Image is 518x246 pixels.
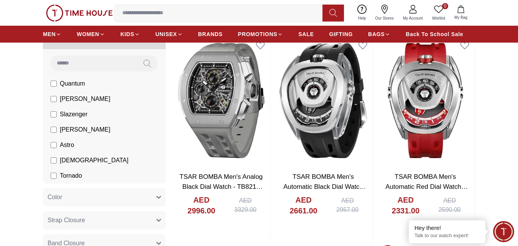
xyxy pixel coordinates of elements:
[329,27,353,41] a: GIFTING
[406,30,463,38] span: Back To School Sale
[368,27,390,41] a: BAGS
[77,27,105,41] a: WOMEN
[298,27,314,41] a: SALE
[43,27,61,41] a: MEN
[414,233,480,239] p: Talk to our watch expert!
[46,5,113,21] img: ...
[330,196,365,215] div: AED 2957.00
[120,30,134,38] span: KIDS
[43,211,166,229] button: Strap Closure
[274,35,372,166] img: TSAR BOMBA Men's Automatic Black Dial Watch - TB8213A-06 SET
[48,216,85,225] span: Strap Closure
[451,15,470,20] span: My Bag
[429,15,448,21] span: Wishlist
[43,30,56,38] span: MEN
[368,30,385,38] span: BAGS
[376,35,475,166] img: TSAR BOMBA Men's Automatic Red Dial Watch - TB8213A-04 SET
[198,27,223,41] a: BRANDS
[372,15,397,21] span: Our Stores
[414,224,480,232] div: Hey there!
[77,30,99,38] span: WOMEN
[406,27,463,41] a: Back To School Sale
[384,195,428,216] h4: AED 2331.00
[198,30,223,38] span: BRANDS
[60,140,74,150] span: Astro
[51,142,57,148] input: Astro
[432,196,467,215] div: AED 2590.00
[371,3,398,23] a: Our Stores
[442,3,448,9] span: 0
[155,27,183,41] a: UNISEX
[60,156,128,165] span: [DEMOGRAPHIC_DATA]
[298,30,314,38] span: SALE
[51,96,57,102] input: [PERSON_NAME]
[281,195,326,216] h4: AED 2661.00
[60,110,87,119] span: Slazenger
[355,15,369,21] span: Help
[179,195,224,216] h4: AED 2996.00
[172,35,270,166] img: TSAR BOMBA Men's Analog Black Dial Watch - TB8214 C-Grey
[493,221,514,242] div: Chat Widget
[428,3,450,23] a: 0Wishlist
[48,193,62,202] span: Color
[400,15,426,21] span: My Account
[43,188,166,206] button: Color
[354,3,371,23] a: Help
[238,30,278,38] span: PROMOTIONS
[228,196,263,215] div: AED 3329.00
[120,27,140,41] a: KIDS
[51,127,57,133] input: [PERSON_NAME]
[51,173,57,179] input: Tornado
[60,79,85,88] span: Quantum
[385,173,468,200] a: TSAR BOMBA Men's Automatic Red Dial Watch - TB8213A-04 SET
[329,30,353,38] span: GIFTING
[51,81,57,87] input: Quantum
[238,27,283,41] a: PROMOTIONS
[450,4,472,22] button: My Bag
[60,171,82,180] span: Tornado
[179,173,263,200] a: TSAR BOMBA Men's Analog Black Dial Watch - TB8214 C-Grey
[60,94,110,104] span: [PERSON_NAME]
[51,157,57,163] input: [DEMOGRAPHIC_DATA]
[283,173,366,200] a: TSAR BOMBA Men's Automatic Black Dial Watch - TB8213A-06 SET
[60,125,110,134] span: [PERSON_NAME]
[155,30,177,38] span: UNISEX
[51,111,57,117] input: Slazenger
